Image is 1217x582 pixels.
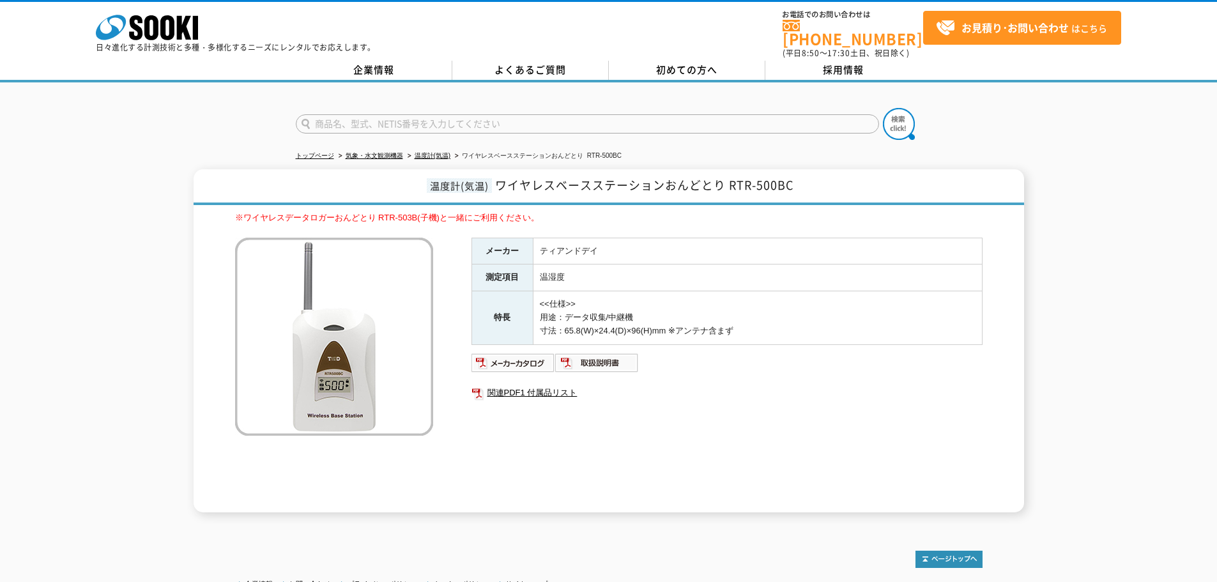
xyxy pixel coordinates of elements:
a: 企業情報 [296,61,452,80]
span: 8:50 [802,47,820,59]
span: (平日 ～ 土日、祝日除く) [783,47,909,59]
img: 取扱説明書 [555,353,639,373]
span: はこちら [936,19,1107,38]
a: よくあるご質問 [452,61,609,80]
p: 日々進化する計測技術と多種・多様化するニーズにレンタルでお応えします。 [96,43,376,51]
td: 温湿度 [533,264,982,291]
img: メーカーカタログ [471,353,555,373]
span: お電話でのお問い合わせは [783,11,923,19]
a: 関連PDF1 付属品リスト [471,385,983,401]
span: 17:30 [827,47,850,59]
span: 初めての方へ [656,63,717,77]
strong: お見積り･お問い合わせ [961,20,1069,35]
span: 温度計(気温) [427,178,492,193]
a: お見積り･お問い合わせはこちら [923,11,1121,45]
td: ティアンドデイ [533,238,982,264]
td: <<仕様>> 用途：データ収集/中継機 寸法：65.8(W)×24.4(D)×96(H)mm ※アンテナ含まず [533,291,982,344]
a: 温度計(気温) [415,152,451,159]
img: btn_search.png [883,108,915,140]
a: 気象・水文観測機器 [346,152,403,159]
img: トップページへ [915,551,983,568]
a: 取扱説明書 [555,361,639,371]
img: ワイヤレスベースステーションおんどとり RTR-500BC [235,238,433,436]
a: トップページ [296,152,334,159]
span: ワイヤレスベースステーションおんどとり RTR-500BC [495,176,793,194]
th: 特長 [471,291,533,344]
a: 採用情報 [765,61,922,80]
a: [PHONE_NUMBER] [783,20,923,46]
th: 測定項目 [471,264,533,291]
input: 商品名、型式、NETIS番号を入力してください [296,114,879,134]
li: ワイヤレスベースステーションおんどとり RTR-500BC [452,149,622,163]
a: 初めての方へ [609,61,765,80]
a: メーカーカタログ [471,361,555,371]
p: ※ワイヤレスデータロガーおんどとり RTR-503B(子機)と一緒にご利用ください。 [235,211,983,225]
th: メーカー [471,238,533,264]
